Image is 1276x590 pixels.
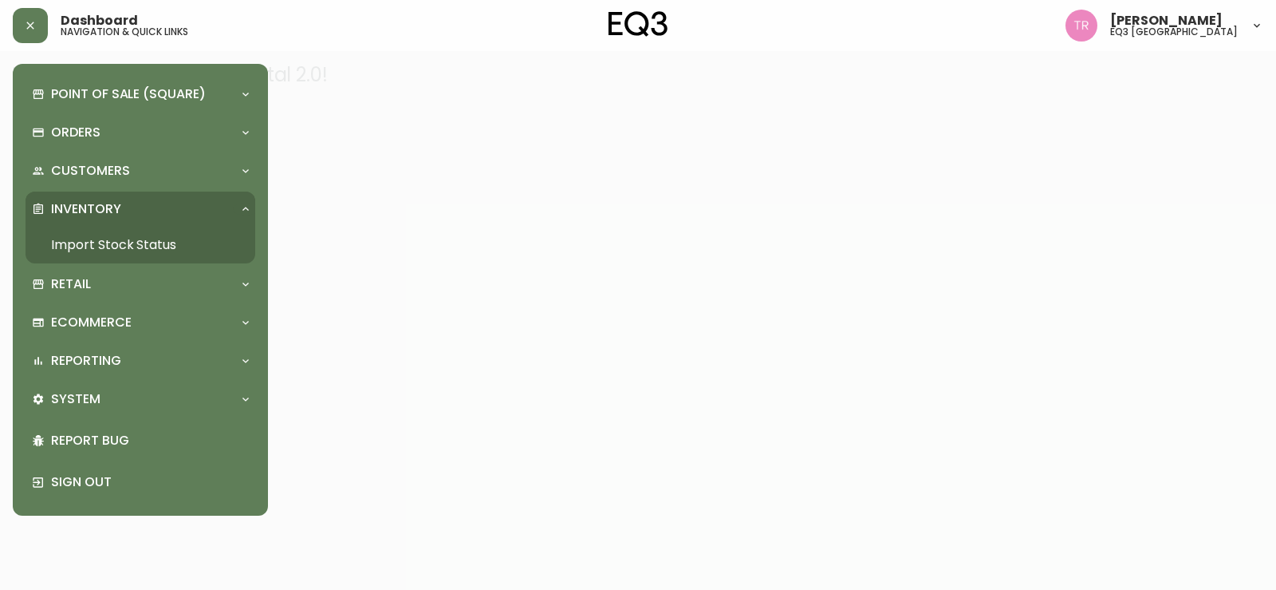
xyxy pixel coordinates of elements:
p: Ecommerce [51,314,132,331]
span: [PERSON_NAME] [1110,14,1223,27]
div: Ecommerce [26,305,255,340]
span: Dashboard [61,14,138,27]
div: Reporting [26,343,255,378]
p: Orders [51,124,100,141]
h5: navigation & quick links [61,27,188,37]
div: Retail [26,267,255,302]
div: Sign Out [26,461,255,503]
div: Report Bug [26,420,255,461]
div: Inventory [26,192,255,227]
h5: eq3 [GEOGRAPHIC_DATA] [1110,27,1238,37]
div: Customers [26,153,255,188]
div: Point of Sale (Square) [26,77,255,112]
img: 214b9049a7c64896e5c13e8f38ff7a87 [1065,10,1097,42]
p: Point of Sale (Square) [51,85,206,103]
img: logo [608,11,668,37]
p: Inventory [51,200,121,218]
p: Reporting [51,352,121,370]
p: Report Bug [51,432,249,449]
a: Import Stock Status [26,227,255,263]
p: System [51,390,100,408]
p: Retail [51,275,91,293]
p: Customers [51,162,130,180]
p: Sign Out [51,473,249,491]
div: Orders [26,115,255,150]
div: System [26,382,255,417]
